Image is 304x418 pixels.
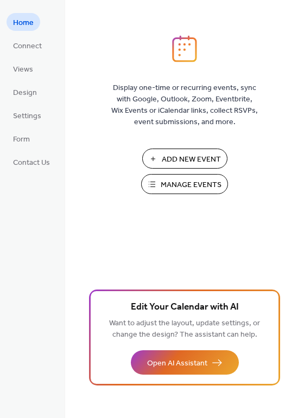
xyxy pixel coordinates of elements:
[7,130,36,147] a: Form
[111,82,258,128] span: Display one-time or recurring events, sync with Google, Outlook, Zoom, Eventbrite, Wix Events or ...
[109,316,260,342] span: Want to adjust the layout, update settings, or change the design? The assistant can help.
[142,149,227,169] button: Add New Event
[7,13,40,31] a: Home
[13,157,50,169] span: Contact Us
[13,134,30,145] span: Form
[161,179,221,191] span: Manage Events
[7,106,48,124] a: Settings
[13,64,33,75] span: Views
[7,153,56,171] a: Contact Us
[13,87,37,99] span: Design
[7,83,43,101] a: Design
[131,350,239,375] button: Open AI Assistant
[13,41,42,52] span: Connect
[147,358,207,369] span: Open AI Assistant
[7,60,40,78] a: Views
[172,35,197,62] img: logo_icon.svg
[13,17,34,29] span: Home
[141,174,228,194] button: Manage Events
[13,111,41,122] span: Settings
[131,300,239,315] span: Edit Your Calendar with AI
[7,36,48,54] a: Connect
[162,154,221,165] span: Add New Event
